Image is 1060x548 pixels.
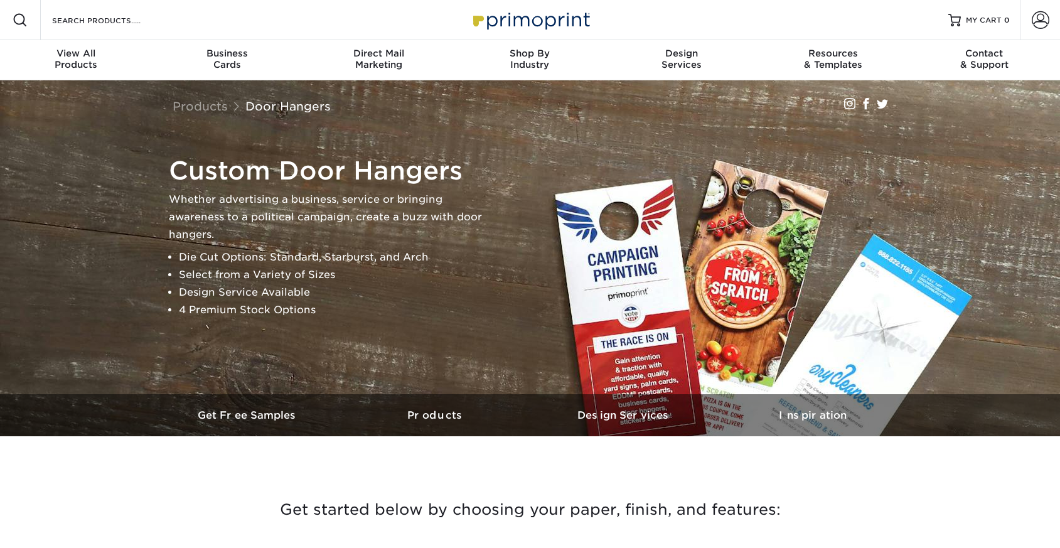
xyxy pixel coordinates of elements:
[179,249,483,266] li: Die Cut Options: Standard, Starburst, and Arch
[909,48,1060,59] span: Contact
[51,13,173,28] input: SEARCH PRODUCTS.....
[151,48,302,70] div: Cards
[1004,16,1010,24] span: 0
[909,40,1060,80] a: Contact& Support
[179,284,483,301] li: Design Service Available
[606,48,757,70] div: Services
[169,156,483,186] h1: Custom Door Hangers
[179,266,483,284] li: Select from a Variety of Sizes
[303,40,454,80] a: Direct MailMarketing
[606,48,757,59] span: Design
[454,40,606,80] a: Shop ByIndustry
[342,394,530,436] a: Products
[179,301,483,319] li: 4 Premium Stock Options
[454,48,606,70] div: Industry
[757,40,908,80] a: Resources& Templates
[163,481,897,538] h3: Get started below by choosing your paper, finish, and features:
[757,48,908,59] span: Resources
[719,394,907,436] a: Inspiration
[303,48,454,70] div: Marketing
[530,394,719,436] a: Design Services
[342,409,530,421] h3: Products
[606,40,757,80] a: DesignServices
[966,15,1002,26] span: MY CART
[303,48,454,59] span: Direct Mail
[909,48,1060,70] div: & Support
[757,48,908,70] div: & Templates
[151,40,302,80] a: BusinessCards
[245,99,331,113] a: Door Hangers
[468,6,593,33] img: Primoprint
[173,99,228,113] a: Products
[154,409,342,421] h3: Get Free Samples
[719,409,907,421] h3: Inspiration
[169,191,483,244] p: Whether advertising a business, service or bringing awareness to a political campaign, create a b...
[530,409,719,421] h3: Design Services
[154,394,342,436] a: Get Free Samples
[454,48,606,59] span: Shop By
[151,48,302,59] span: Business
